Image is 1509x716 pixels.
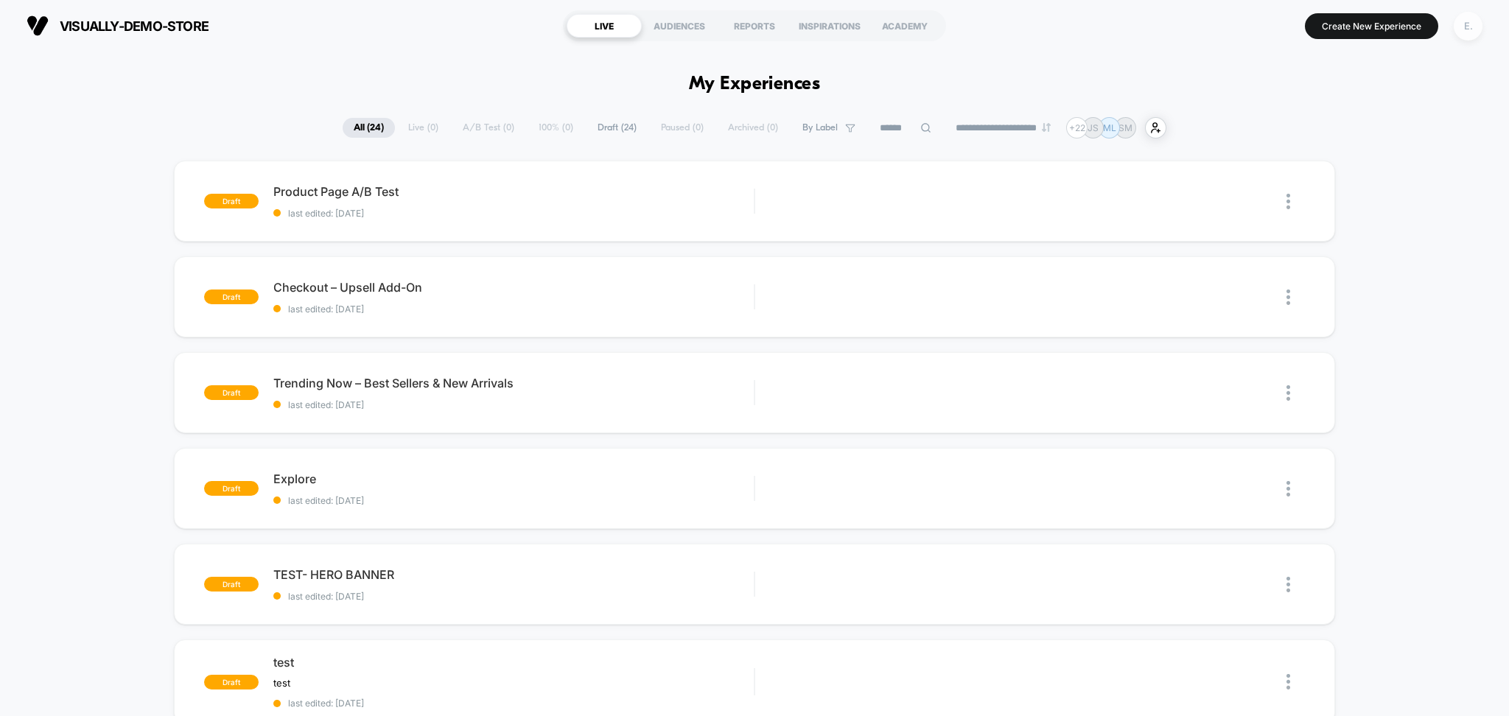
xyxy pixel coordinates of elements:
[273,471,754,486] span: Explore
[1449,11,1487,41] button: E.
[204,289,259,304] span: draft
[273,280,754,295] span: Checkout – Upsell Add-On
[60,18,209,34] span: visually-demo-store
[642,14,717,38] div: AUDIENCES
[1103,122,1116,133] p: ML
[1286,481,1290,496] img: close
[204,675,259,689] span: draft
[273,208,754,219] span: last edited: [DATE]
[1286,289,1290,305] img: close
[1088,122,1099,133] p: JS
[587,118,648,138] span: Draft ( 24 )
[1305,13,1438,39] button: Create New Experience
[273,567,754,582] span: TEST- HERO BANNER
[22,14,213,38] button: visually-demo-store
[1286,674,1290,689] img: close
[273,303,754,315] span: last edited: [DATE]
[273,376,754,390] span: Trending Now – Best Sellers & New Arrivals
[1454,12,1482,41] div: E.
[802,122,838,133] span: By Label
[204,481,259,496] span: draft
[273,655,754,670] span: test
[273,677,290,689] span: test
[273,698,754,709] span: last edited: [DATE]
[1118,122,1132,133] p: SM
[867,14,942,38] div: ACADEMY
[204,194,259,208] span: draft
[1286,577,1290,592] img: close
[273,184,754,199] span: Product Page A/B Test
[204,385,259,400] span: draft
[273,591,754,602] span: last edited: [DATE]
[1286,385,1290,401] img: close
[1042,123,1051,132] img: end
[273,399,754,410] span: last edited: [DATE]
[792,14,867,38] div: INSPIRATIONS
[204,577,259,592] span: draft
[689,74,821,95] h1: My Experiences
[1066,117,1088,138] div: + 22
[1286,194,1290,209] img: close
[567,14,642,38] div: LIVE
[717,14,792,38] div: REPORTS
[343,118,395,138] span: All ( 24 )
[27,15,49,37] img: Visually logo
[273,495,754,506] span: last edited: [DATE]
